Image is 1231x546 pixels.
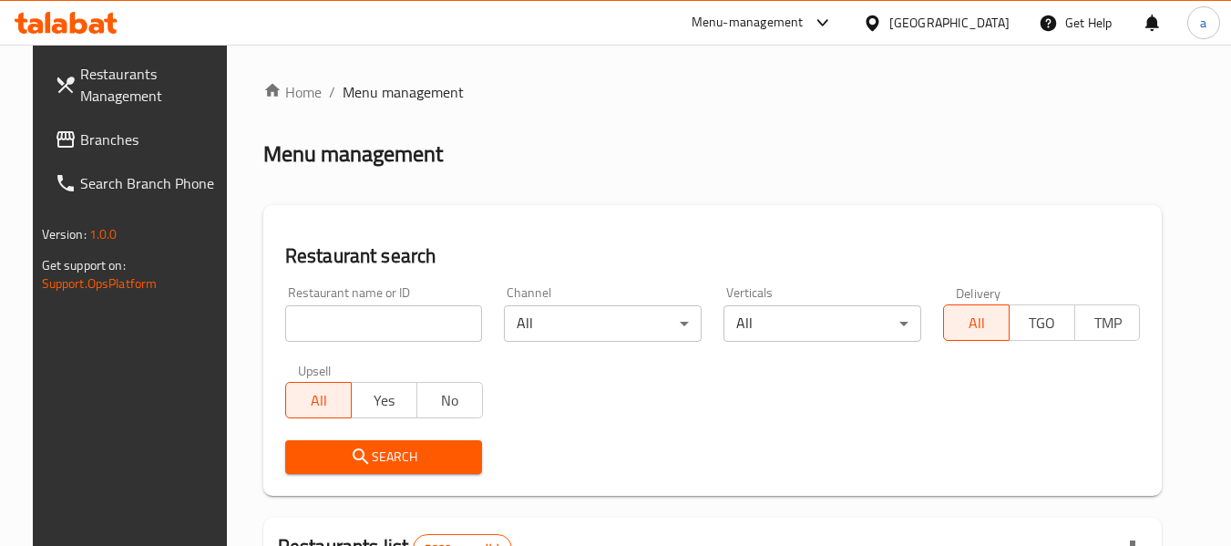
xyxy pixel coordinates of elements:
[1009,304,1075,341] button: TGO
[263,139,443,169] h2: Menu management
[89,222,118,246] span: 1.0.0
[692,12,804,34] div: Menu-management
[956,286,1001,299] label: Delivery
[42,222,87,246] span: Version:
[723,305,921,342] div: All
[329,81,335,103] li: /
[351,382,417,418] button: Yes
[40,52,239,118] a: Restaurants Management
[1200,13,1206,33] span: a
[42,272,158,295] a: Support.OpsPlatform
[263,81,1163,103] nav: breadcrumb
[285,440,483,474] button: Search
[889,13,1010,33] div: [GEOGRAPHIC_DATA]
[80,63,224,107] span: Restaurants Management
[285,305,483,342] input: Search for restaurant name or ID..
[40,118,239,161] a: Branches
[42,253,126,277] span: Get support on:
[1017,310,1068,336] span: TGO
[285,382,352,418] button: All
[416,382,483,418] button: No
[1082,310,1134,336] span: TMP
[80,129,224,150] span: Branches
[40,161,239,205] a: Search Branch Phone
[80,172,224,194] span: Search Branch Phone
[359,387,410,414] span: Yes
[343,81,464,103] span: Menu management
[504,305,702,342] div: All
[298,364,332,376] label: Upsell
[293,387,344,414] span: All
[285,242,1141,270] h2: Restaurant search
[943,304,1010,341] button: All
[1074,304,1141,341] button: TMP
[425,387,476,414] span: No
[951,310,1002,336] span: All
[300,446,468,469] span: Search
[263,81,322,103] a: Home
